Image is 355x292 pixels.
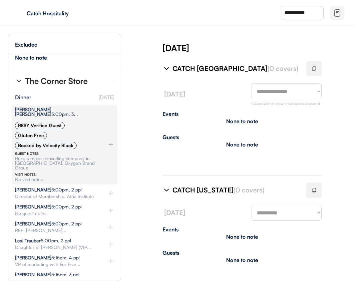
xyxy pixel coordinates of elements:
font: (0 covers) [233,186,264,194]
div: RESY Verified Guest [18,123,62,128]
div: Booked by Velocity Black [18,143,74,148]
div: 5:15pm, 3 ppl [15,272,79,277]
div: Director of Membership, Atria Institute [15,194,97,199]
img: plus%20%281%29.svg [108,275,114,281]
img: plus%20%281%29.svg [108,258,114,264]
div: Gluten Free [18,133,44,138]
img: file-02.svg [333,9,341,17]
div: Guests [163,250,322,255]
img: plus%20%281%29.svg [108,224,114,230]
div: 5:00pm, 3... [15,107,96,117]
div: Dinner [15,95,31,100]
div: No visit notes [15,177,97,182]
div: Excluded [15,42,38,47]
font: [DATE] [99,94,114,101]
div: The Corner Store [25,77,88,85]
div: 5:00pm, 2 ppl [15,187,82,192]
img: chevron-right%20%281%29.svg [15,77,23,85]
div: None to note [226,142,258,147]
img: yH5BAEAAAAALAAAAAABAAEAAAIBRAA7 [13,8,24,18]
div: VP of marketing with For Five... [15,262,97,267]
img: plus%20%281%29.svg [108,207,114,213]
div: VISIT NOTES: [15,173,97,176]
div: CATCH [GEOGRAPHIC_DATA] [173,64,298,73]
div: Daughter of [PERSON_NAME] (VIP... [15,245,97,250]
div: Guests [163,135,322,140]
div: REF; [PERSON_NAME]... [15,228,97,233]
font: [DATE] [164,90,185,98]
div: No guest notes [15,211,97,216]
div: 5:00pm, 2 ppl [15,238,71,243]
div: [DATE] [163,42,355,54]
font: (0 covers) [267,64,298,73]
img: plus%20%281%29.svg [108,241,114,247]
img: plus%20%281%29.svg [108,190,114,196]
img: plus%20%281%29.svg [108,141,114,148]
div: 5:15pm, 4 ppl [15,255,80,260]
div: Runs a major consulting company in [GEOGRAPHIC_DATA], Oxygen Brand Group [15,156,97,170]
div: None to note [226,234,258,239]
div: GUEST NOTES: [15,152,97,155]
strong: [PERSON_NAME] [15,187,51,192]
div: None to note [226,119,258,124]
strong: Lexi Trauber [15,238,41,243]
div: Catch Hospitality [27,11,111,16]
div: None to note [15,55,59,60]
div: Events [163,111,322,117]
img: chevron-right%20%281%29.svg [163,65,171,73]
div: 5:00pm, 2 ppl [15,221,82,226]
font: *Covers will not show unless service is selected [251,102,320,106]
font: [DATE] [164,208,185,217]
div: Events [163,227,322,232]
div: None to note [226,257,258,263]
strong: [PERSON_NAME] [15,272,51,277]
strong: [PERSON_NAME] [15,221,51,226]
div: CATCH [US_STATE] [173,185,298,195]
strong: [PERSON_NAME] [15,255,51,260]
strong: [PERSON_NAME] [15,204,51,209]
div: 5:00pm, 2 ppl [15,204,82,209]
img: chevron-right%20%281%29.svg [163,186,171,194]
strong: [PERSON_NAME] [PERSON_NAME] [15,107,53,117]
